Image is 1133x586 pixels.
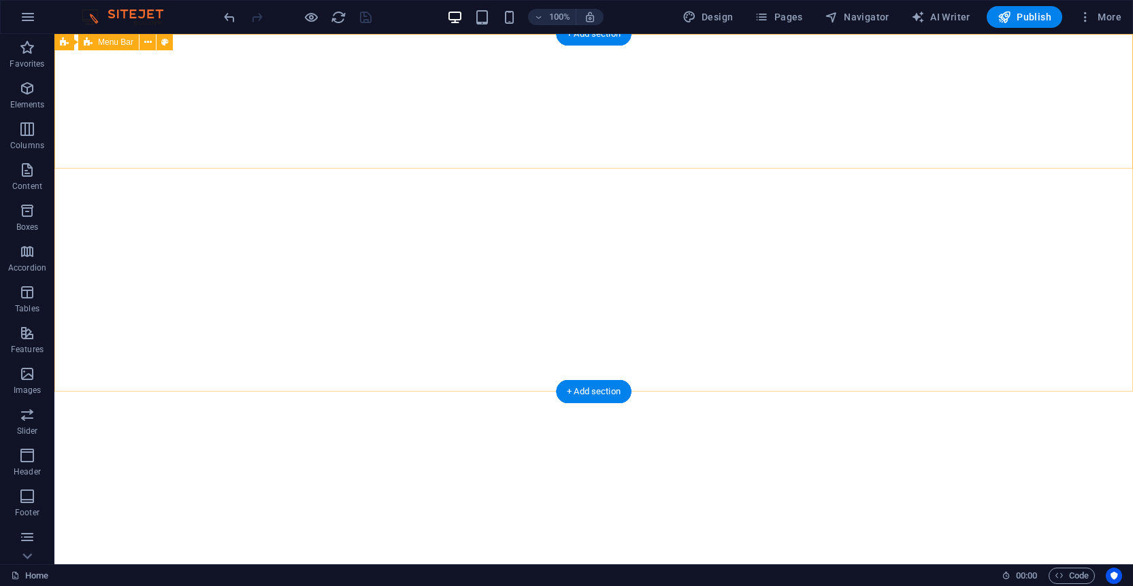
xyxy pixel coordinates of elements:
button: Publish [987,6,1062,28]
p: Columns [10,140,44,151]
p: Boxes [16,222,39,232]
p: Images [14,385,42,396]
button: Design [677,6,739,28]
p: Elements [10,99,45,110]
button: AI Writer [906,6,976,28]
p: Content [12,181,42,192]
button: undo [221,9,237,25]
p: Favorites [10,58,44,69]
p: Footer [15,507,39,518]
span: 00 00 [1016,568,1037,584]
p: Header [14,466,41,477]
button: More [1073,6,1127,28]
span: Code [1055,568,1089,584]
p: Accordion [8,262,46,273]
i: Reload page [331,10,346,25]
button: Navigator [819,6,895,28]
span: More [1079,10,1121,24]
span: Pages [755,10,802,24]
span: Design [683,10,734,24]
p: Features [11,344,44,355]
button: Pages [749,6,808,28]
p: Tables [15,303,39,314]
span: Publish [998,10,1051,24]
span: Navigator [825,10,889,24]
button: Code [1049,568,1095,584]
button: Click here to leave preview mode and continue editing [303,9,319,25]
p: Slider [17,426,38,436]
div: Design (Ctrl+Alt+Y) [677,6,739,28]
h6: Session time [1002,568,1038,584]
button: reload [330,9,346,25]
a: Click to cancel selection. Double-click to open Pages [11,568,48,584]
span: AI Writer [911,10,970,24]
div: + Add section [556,22,631,46]
i: On resize automatically adjust zoom level to fit chosen device. [584,11,596,23]
button: Usercentrics [1106,568,1122,584]
div: + Add section [556,380,631,403]
span: : [1025,570,1028,581]
span: Menu Bar [98,38,133,46]
button: 100% [528,9,576,25]
i: Undo: Change image width (Ctrl+Z) [222,10,237,25]
img: Editor Logo [78,9,180,25]
h6: 100% [548,9,570,25]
